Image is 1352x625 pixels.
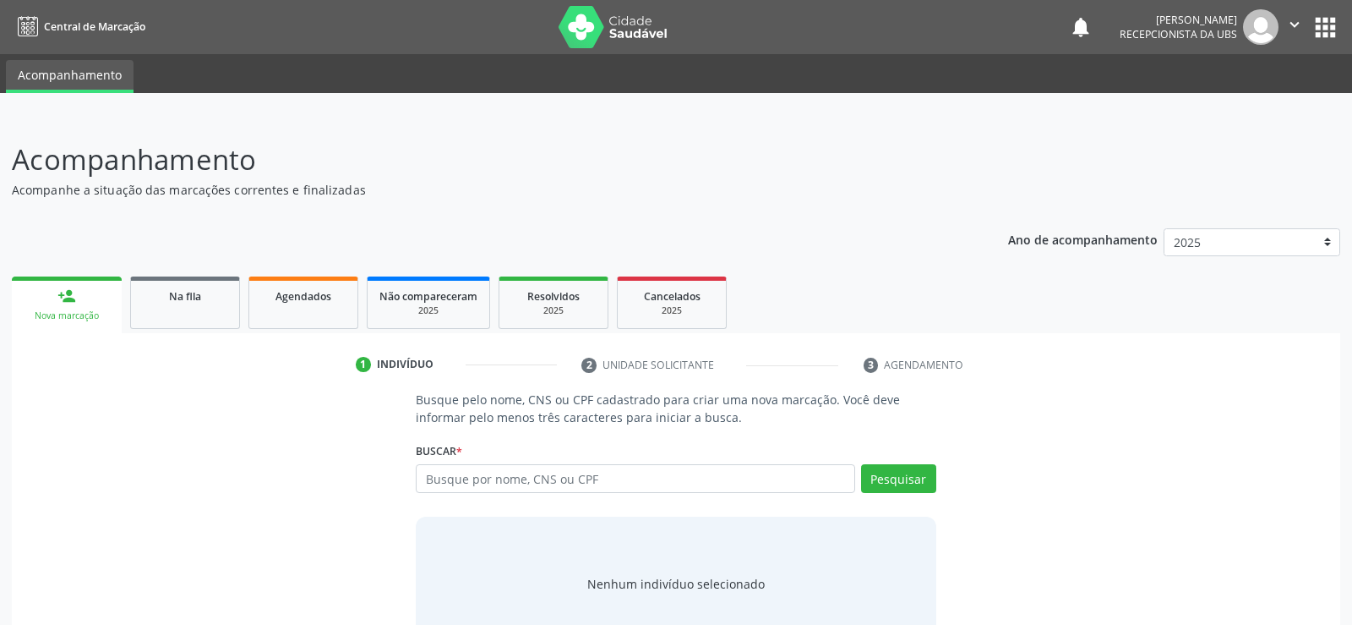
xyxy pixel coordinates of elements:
span: Resolvidos [527,289,580,304]
a: Central de Marcação [12,13,145,41]
div: [PERSON_NAME] [1120,13,1237,27]
div: Indivíduo [377,357,433,372]
span: Não compareceram [379,289,477,304]
p: Ano de acompanhamento [1008,228,1158,249]
div: Nova marcação [24,310,110,322]
span: Na fila [169,289,201,304]
button: apps [1311,13,1340,42]
button: notifications [1069,15,1093,39]
p: Busque pelo nome, CNS ou CPF cadastrado para criar uma nova marcação. Você deve informar pelo men... [416,391,935,426]
div: 2025 [630,304,714,317]
input: Busque por nome, CNS ou CPF [416,464,854,493]
label: Buscar [416,438,462,464]
p: Acompanhamento [12,139,941,181]
span: Central de Marcação [44,19,145,34]
div: 2025 [379,304,477,317]
span: Recepcionista da UBS [1120,27,1237,41]
img: img [1243,9,1278,45]
span: Cancelados [644,289,701,304]
p: Acompanhe a situação das marcações correntes e finalizadas [12,181,941,199]
div: person_add [57,287,76,305]
div: 2025 [511,304,596,317]
button:  [1278,9,1311,45]
i:  [1285,15,1304,34]
div: Nenhum indivíduo selecionado [587,575,765,593]
div: 1 [356,357,371,372]
button: Pesquisar [861,464,936,493]
a: Acompanhamento [6,60,134,93]
span: Agendados [275,289,331,304]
